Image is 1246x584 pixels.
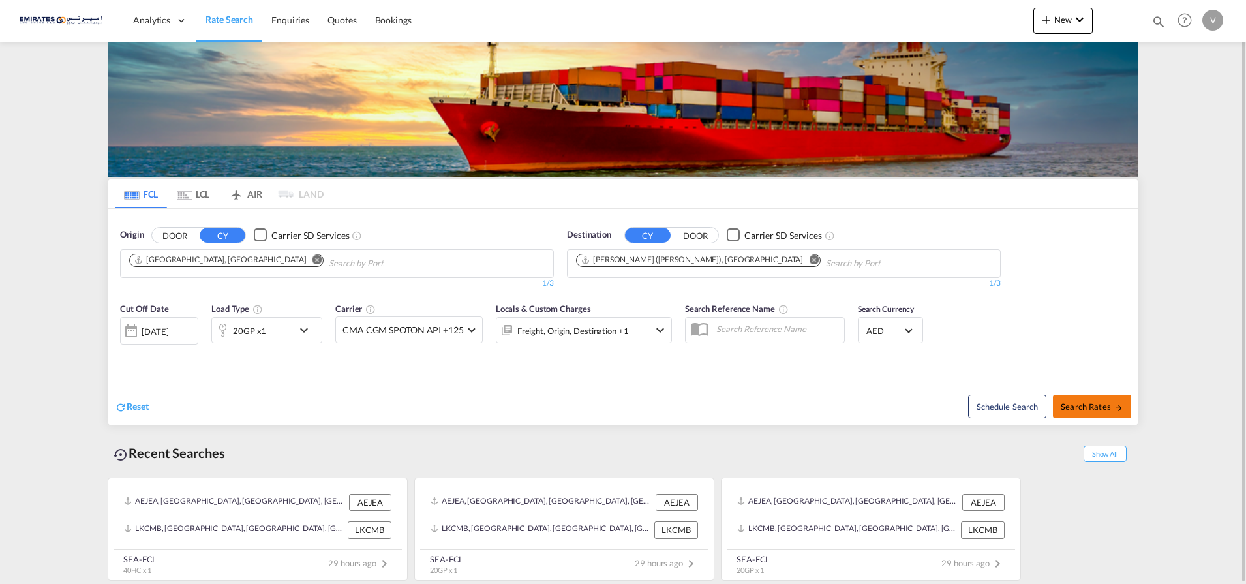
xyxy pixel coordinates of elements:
span: 29 hours ago [635,558,699,568]
button: Search Ratesicon-arrow-right [1053,395,1131,418]
div: LKCMB, Colombo, Sri Lanka, Indian Subcontinent, Asia Pacific [431,521,651,538]
div: LKCMB, Colombo, Sri Lanka, Indian Subcontinent, Asia Pacific [737,521,958,538]
md-icon: icon-chevron-down [1072,12,1087,27]
div: Press delete to remove this chip. [581,254,806,266]
div: Jebel Ali, AEJEA [134,254,306,266]
md-icon: Your search will be saved by the below given name [778,304,789,315]
md-icon: icon-information-outline [252,304,263,315]
md-chips-wrap: Chips container. Use arrow keys to select chips. [127,250,458,274]
button: Note: By default Schedule search will only considerorigin ports, destination ports and cut off da... [968,395,1046,418]
button: DOOR [673,228,718,243]
div: 20GP x1icon-chevron-down [211,317,322,343]
input: Chips input. [826,253,950,274]
md-icon: icon-arrow-right [1114,403,1123,412]
div: V [1202,10,1223,31]
div: 20GP x1 [233,322,266,340]
input: Search Reference Name [710,319,844,339]
span: Analytics [133,14,170,27]
md-icon: icon-refresh [115,401,127,413]
div: LKCMB [654,521,698,538]
button: icon-plus 400-fgNewicon-chevron-down [1033,8,1093,34]
span: Cut Off Date [120,303,169,314]
md-tab-item: AIR [219,179,271,208]
span: New [1039,14,1087,25]
span: 20GP x 1 [737,566,764,574]
div: AEJEA, Jebel Ali, United Arab Emirates, Middle East, Middle East [124,494,346,511]
md-icon: icon-backup-restore [113,447,129,463]
recent-search-card: AEJEA, [GEOGRAPHIC_DATA], [GEOGRAPHIC_DATA], [GEOGRAPHIC_DATA], [GEOGRAPHIC_DATA] AEJEALKCMB, [GE... [721,478,1021,581]
span: Help [1174,9,1196,31]
md-chips-wrap: Chips container. Use arrow keys to select chips. [574,250,955,274]
md-tab-item: FCL [115,179,167,208]
div: Freight Origin Destination Factory Stuffing [517,322,629,340]
div: SEA-FCL [430,553,463,565]
md-icon: icon-chevron-right [683,556,699,572]
span: Quotes [327,14,356,25]
div: AEJEA [656,494,698,511]
md-icon: The selected Trucker/Carrierwill be displayed in the rate results If the rates are from another f... [365,304,376,315]
div: Recent Searches [108,438,230,468]
div: Help [1174,9,1202,33]
md-icon: icon-chevron-right [990,556,1005,572]
div: Carrier SD Services [744,229,822,242]
md-icon: icon-magnify [1151,14,1166,29]
span: 20GP x 1 [430,566,457,574]
button: DOOR [152,228,198,243]
md-checkbox: Checkbox No Ink [727,228,822,242]
span: Search Reference Name [685,303,789,314]
span: Search Rates [1061,401,1123,412]
md-icon: icon-airplane [228,187,244,196]
button: Remove [800,254,820,268]
span: 29 hours ago [328,558,392,568]
img: LCL+%26+FCL+BACKGROUND.png [108,26,1138,177]
div: Freight Origin Destination Factory Stuffingicon-chevron-down [496,317,672,343]
span: Search Currency [858,304,915,314]
span: Show All [1084,446,1127,462]
md-tab-item: LCL [167,179,219,208]
span: AED [866,325,903,337]
input: Chips input. [329,253,453,274]
img: c67187802a5a11ec94275b5db69a26e6.png [20,6,108,35]
div: 1/3 [120,278,554,289]
md-icon: icon-chevron-right [376,556,392,572]
md-checkbox: Checkbox No Ink [254,228,349,242]
button: Remove [303,254,323,268]
span: Destination [567,228,611,241]
span: 29 hours ago [941,558,1005,568]
div: AEJEA, Jebel Ali, United Arab Emirates, Middle East, Middle East [737,494,959,511]
span: Rate Search [205,14,253,25]
md-select: Select Currency: د.إ AEDUnited Arab Emirates Dirham [865,321,916,340]
div: SEA-FCL [737,553,770,565]
div: SEA-FCL [123,553,157,565]
div: Carrier SD Services [271,229,349,242]
div: Press delete to remove this chip. [134,254,309,266]
span: Load Type [211,303,263,314]
div: AEJEA, Jebel Ali, United Arab Emirates, Middle East, Middle East [431,494,652,511]
button: CY [200,228,245,243]
md-icon: icon-plus 400-fg [1039,12,1054,27]
div: icon-refreshReset [115,400,149,414]
div: OriginDOOR CY Checkbox No InkUnchecked: Search for CY (Container Yard) services for all selected ... [108,209,1138,425]
span: CMA CGM SPOTON API +125 [342,324,464,337]
md-icon: icon-chevron-down [296,322,318,338]
span: Carrier [335,303,376,314]
md-icon: Unchecked: Search for CY (Container Yard) services for all selected carriers.Checked : Search for... [825,230,835,241]
div: AEJEA [962,494,1005,511]
div: AEJEA [349,494,391,511]
div: LKCMB, Colombo, Sri Lanka, Indian Subcontinent, Asia Pacific [124,521,344,538]
md-icon: icon-chevron-down [652,322,668,338]
span: Enquiries [271,14,309,25]
div: [DATE] [120,317,198,345]
button: CY [625,228,671,243]
recent-search-card: AEJEA, [GEOGRAPHIC_DATA], [GEOGRAPHIC_DATA], [GEOGRAPHIC_DATA], [GEOGRAPHIC_DATA] AEJEALKCMB, [GE... [414,478,714,581]
div: 1/3 [567,278,1001,289]
div: Jawaharlal Nehru (Nhava Sheva), INNSA [581,254,803,266]
div: LKCMB [961,521,1005,538]
div: [DATE] [142,326,168,337]
md-icon: Unchecked: Search for CY (Container Yard) services for all selected carriers.Checked : Search for... [352,230,362,241]
span: Bookings [375,14,412,25]
md-datepicker: Select [120,343,130,361]
span: 40HC x 1 [123,566,151,574]
div: icon-magnify [1151,14,1166,34]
